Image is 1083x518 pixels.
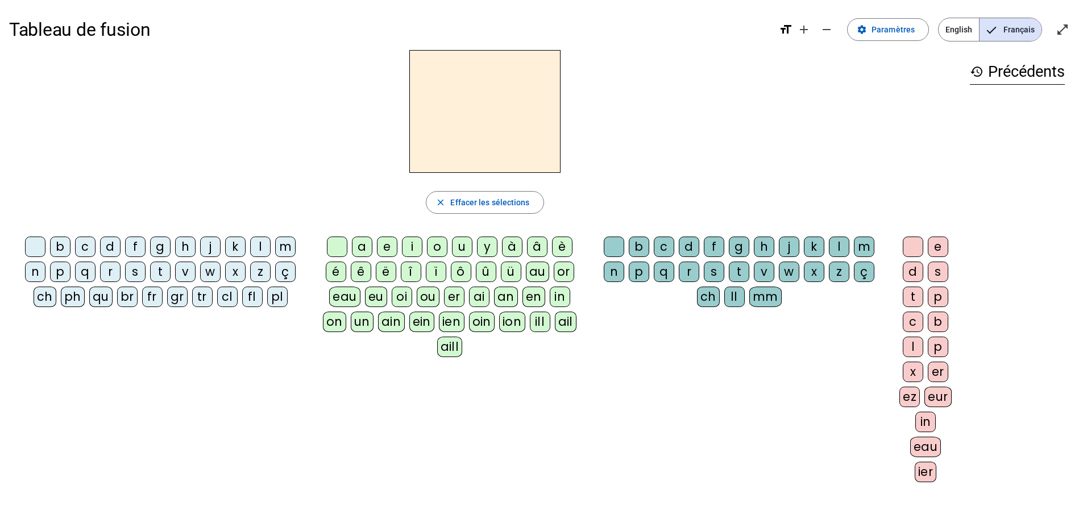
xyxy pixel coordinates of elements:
div: n [25,262,45,282]
div: a [352,237,372,257]
div: qu [89,287,113,307]
div: z [250,262,271,282]
span: Français [980,18,1041,41]
button: Paramètres [847,18,929,41]
mat-icon: remove [820,23,833,36]
div: e [377,237,397,257]
div: s [928,262,948,282]
div: t [150,262,171,282]
div: é [326,262,346,282]
div: p [50,262,70,282]
div: w [200,262,221,282]
div: or [554,262,574,282]
div: ch [697,287,720,307]
div: ï [426,262,446,282]
div: t [903,287,923,307]
button: Diminuer la taille de la police [815,18,838,41]
div: in [550,287,570,307]
div: â [527,237,547,257]
button: Augmenter la taille de la police [792,18,815,41]
div: v [175,262,196,282]
div: oi [392,287,412,307]
div: w [779,262,799,282]
mat-icon: close [435,197,446,208]
div: t [729,262,749,282]
div: q [75,262,96,282]
div: b [928,312,948,332]
div: x [225,262,246,282]
div: b [629,237,649,257]
div: c [903,312,923,332]
div: p [629,262,649,282]
div: d [903,262,923,282]
div: fl [242,287,263,307]
div: ien [439,312,464,332]
div: o [427,237,447,257]
mat-icon: format_size [779,23,792,36]
div: in [915,412,936,432]
div: u [452,237,472,257]
div: an [494,287,518,307]
mat-icon: history [970,65,984,78]
div: ez [899,387,920,407]
div: ain [378,312,405,332]
div: p [928,337,948,357]
div: l [903,337,923,357]
div: ô [451,262,471,282]
div: br [117,287,138,307]
div: ail [555,312,577,332]
div: cl [217,287,238,307]
div: ç [854,262,874,282]
div: ion [499,312,525,332]
span: Paramètres [872,23,915,36]
div: ai [469,287,489,307]
div: eu [365,287,387,307]
button: Entrer en plein écran [1051,18,1074,41]
div: v [754,262,774,282]
div: è [552,237,572,257]
div: eau [329,287,360,307]
div: ier [915,462,937,482]
div: on [323,312,346,332]
div: r [100,262,121,282]
div: ein [409,312,435,332]
div: ch [34,287,56,307]
div: er [444,287,464,307]
div: m [854,237,874,257]
div: m [275,237,296,257]
div: à [502,237,522,257]
div: û [476,262,496,282]
div: c [75,237,96,257]
h3: Précédents [970,59,1065,85]
div: p [928,287,948,307]
div: n [604,262,624,282]
div: l [250,237,271,257]
div: i [402,237,422,257]
div: j [779,237,799,257]
div: d [100,237,121,257]
div: mm [749,287,782,307]
div: ou [417,287,439,307]
div: ph [61,287,85,307]
button: Effacer les sélections [426,191,543,214]
span: Effacer les sélections [450,196,529,209]
h1: Tableau de fusion [9,11,770,48]
div: oin [469,312,495,332]
div: ë [376,262,396,282]
div: x [804,262,824,282]
div: k [225,237,246,257]
div: g [729,237,749,257]
div: k [804,237,824,257]
div: aill [437,337,463,357]
div: ü [501,262,521,282]
div: s [125,262,146,282]
div: f [704,237,724,257]
div: d [679,237,699,257]
div: b [50,237,70,257]
mat-icon: settings [857,24,867,35]
div: e [928,237,948,257]
div: î [401,262,421,282]
div: g [150,237,171,257]
mat-button-toggle-group: Language selection [938,18,1042,42]
div: un [351,312,374,332]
